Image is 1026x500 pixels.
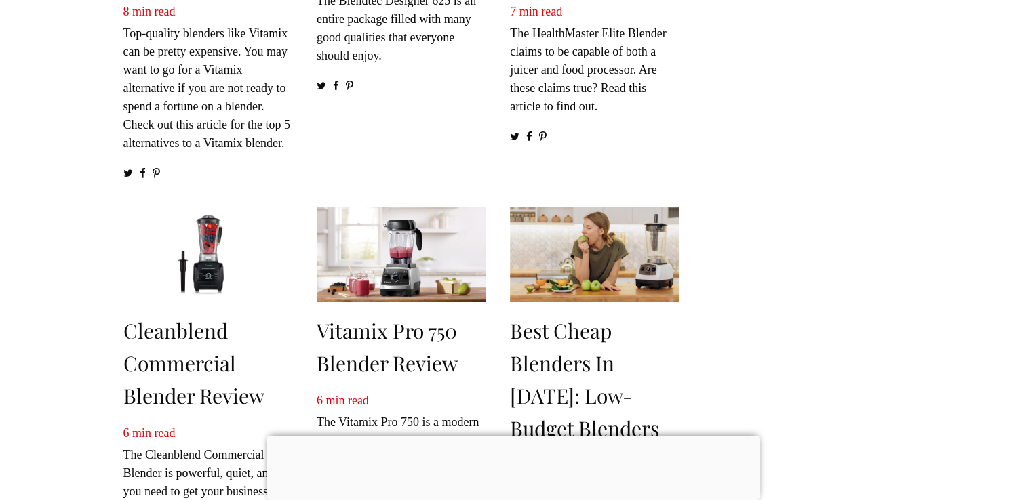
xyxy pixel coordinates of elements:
[717,20,900,427] iframe: Advertisement
[123,426,130,440] span: 6
[317,207,486,302] img: Vitamix Pro 750 Blender Review
[123,5,130,18] span: 8
[123,207,292,302] img: Cleanblend Commercial Blender Review
[510,317,659,442] a: Best Cheap Blenders in [DATE]: Low-Budget Blenders
[510,3,679,116] p: The HealthMaster Elite Blender claims to be capable of both a juicer and food processor. Are thes...
[519,5,562,18] span: min read
[132,426,175,440] span: min read
[510,207,679,302] img: Best Cheap Blenders in 2022: Low-Budget Blenders
[317,394,323,407] span: 6
[132,5,175,18] span: min read
[267,436,760,497] iframe: Advertisement
[325,394,368,407] span: min read
[510,5,516,18] span: 7
[123,317,264,409] a: Cleanblend Commercial Blender Review
[123,3,292,152] p: Top-quality blenders like Vitamix can be pretty expensive. You may want to go for a Vitamix alter...
[317,317,458,377] a: Vitamix Pro 750 Blender Review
